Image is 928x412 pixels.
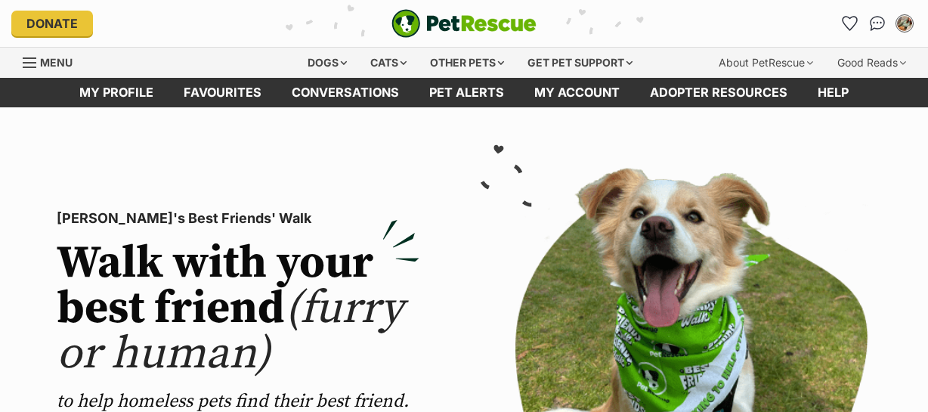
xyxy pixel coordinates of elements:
[391,9,537,38] img: logo-e224e6f780fb5917bec1dbf3a21bbac754714ae5b6737aabdf751b685950b380.svg
[519,78,635,107] a: My account
[838,11,917,36] ul: Account quick links
[803,78,864,107] a: Help
[419,48,515,78] div: Other pets
[23,48,83,75] a: Menu
[11,11,93,36] a: Donate
[57,241,419,377] h2: Walk with your best friend
[827,48,917,78] div: Good Reads
[892,11,917,36] button: My account
[870,16,886,31] img: chat-41dd97257d64d25036548639549fe6c8038ab92f7586957e7f3b1b290dea8141.svg
[40,56,73,69] span: Menu
[838,11,862,36] a: Favourites
[865,11,889,36] a: Conversations
[635,78,803,107] a: Adopter resources
[277,78,414,107] a: conversations
[517,48,643,78] div: Get pet support
[297,48,357,78] div: Dogs
[391,9,537,38] a: PetRescue
[414,78,519,107] a: Pet alerts
[169,78,277,107] a: Favourites
[57,208,419,229] p: [PERSON_NAME]'s Best Friends' Walk
[360,48,417,78] div: Cats
[897,16,912,31] img: Fiona Shadforth profile pic
[57,280,404,383] span: (furry or human)
[64,78,169,107] a: My profile
[708,48,824,78] div: About PetRescue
